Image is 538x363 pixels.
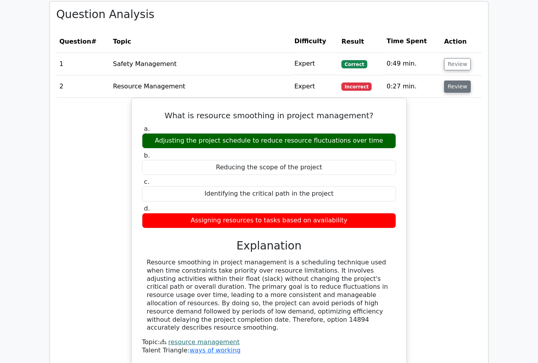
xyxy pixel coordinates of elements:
div: Adjusting the project schedule to reduce resource fluctuations over time [142,133,396,148]
td: Expert [291,53,338,75]
div: Assigning resources to tasks based on availability [142,213,396,228]
h3: Explanation [147,239,391,253]
td: Expert [291,75,338,98]
td: Resource Management [110,75,291,98]
th: Difficulty [291,30,338,53]
div: Identifying the critical path in the project [142,186,396,202]
th: Topic [110,30,291,53]
h5: What is resource smoothing in project management? [141,111,397,120]
td: 2 [56,75,110,98]
span: Incorrect [341,82,372,90]
span: Question [59,38,91,45]
td: Safety Management [110,53,291,75]
th: Result [338,30,383,53]
button: Review [444,81,471,93]
th: Action [441,30,482,53]
span: d. [144,205,150,212]
h3: Question Analysis [56,8,482,21]
button: Review [444,58,471,70]
div: Talent Triangle: [142,338,396,355]
span: b. [144,152,150,159]
span: a. [144,125,150,132]
td: 1 [56,53,110,75]
div: Reducing the scope of the project [142,160,396,175]
td: 0:49 min. [383,53,441,75]
th: Time Spent [383,30,441,53]
span: c. [144,178,149,185]
a: resource management [168,338,240,346]
div: Topic: [142,338,396,346]
th: # [56,30,110,53]
a: ways of working [190,346,241,354]
td: 0:27 min. [383,75,441,98]
span: Correct [341,60,367,68]
div: Resource smoothing in project management is a scheduling technique used when time constraints tak... [147,258,391,332]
